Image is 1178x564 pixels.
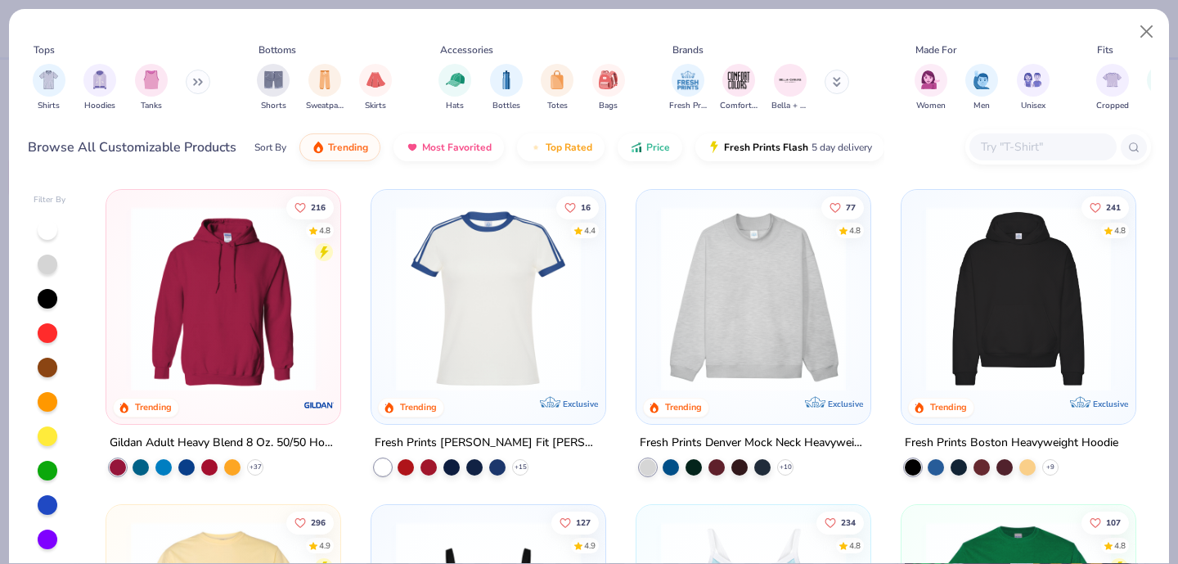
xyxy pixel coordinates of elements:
[973,100,990,112] span: Men
[905,433,1118,453] div: Fresh Prints Boston Heavyweight Hoodie
[359,64,392,112] div: filter for Skirts
[669,64,707,112] button: filter button
[726,68,751,92] img: Comfort Colors Image
[306,64,344,112] div: filter for Sweatpants
[563,399,598,409] span: Exclusive
[778,68,803,92] img: Bella + Canvas Image
[546,141,592,154] span: Top Rated
[599,100,618,112] span: Bags
[576,518,591,526] span: 127
[440,43,493,57] div: Accessories
[1103,70,1122,89] img: Cropped Image
[529,141,542,154] img: TopRated.gif
[720,64,758,112] button: filter button
[695,133,884,161] button: Fresh Prints Flash5 day delivery
[39,70,58,89] img: Shirts Image
[918,206,1119,391] img: 91acfc32-fd48-4d6b-bdad-a4c1a30ac3fc
[490,64,523,112] button: filter button
[599,70,617,89] img: Bags Image
[515,462,527,472] span: + 15
[34,194,66,206] div: Filter By
[581,203,591,211] span: 16
[375,433,602,453] div: Fresh Prints [PERSON_NAME] Fit [PERSON_NAME] Shirt with Stripes
[592,64,625,112] div: filter for Bags
[828,399,863,409] span: Exclusive
[779,462,791,472] span: + 10
[1096,64,1129,112] button: filter button
[708,141,721,154] img: flash.gif
[84,100,115,112] span: Hoodies
[1096,100,1129,112] span: Cropped
[34,43,55,57] div: Tops
[38,100,60,112] span: Shirts
[303,389,335,422] img: Gildan logo
[965,64,998,112] button: filter button
[841,518,856,526] span: 234
[141,100,162,112] span: Tanks
[135,64,168,112] button: filter button
[973,70,991,89] img: Men Image
[33,64,65,112] button: filter button
[720,64,758,112] div: filter for Comfort Colors
[250,462,262,472] span: + 37
[257,64,290,112] button: filter button
[1017,64,1050,112] div: filter for Unisex
[1097,43,1113,57] div: Fits
[83,64,116,112] div: filter for Hoodies
[653,206,854,391] img: f5d85501-0dbb-4ee4-b115-c08fa3845d83
[287,196,335,219] button: Like
[672,43,704,57] div: Brands
[771,64,809,112] button: filter button
[492,100,520,112] span: Bottles
[915,64,947,112] button: filter button
[1106,203,1121,211] span: 241
[965,64,998,112] div: filter for Men
[299,133,380,161] button: Trending
[1023,70,1042,89] img: Unisex Image
[771,64,809,112] div: filter for Bella + Canvas
[312,203,326,211] span: 216
[771,100,809,112] span: Bella + Canvas
[312,518,326,526] span: 296
[438,64,471,112] button: filter button
[393,133,504,161] button: Most Favorited
[365,100,386,112] span: Skirts
[1081,196,1129,219] button: Like
[1114,224,1126,237] div: 4.8
[254,140,286,155] div: Sort By
[446,70,465,89] img: Hats Image
[846,203,856,211] span: 77
[306,100,344,112] span: Sweatpants
[584,224,596,237] div: 4.4
[312,141,325,154] img: trending.gif
[497,70,515,89] img: Bottles Image
[1131,16,1162,47] button: Close
[916,100,946,112] span: Women
[849,539,861,552] div: 4.8
[33,64,65,112] div: filter for Shirts
[669,100,707,112] span: Fresh Prints
[979,138,1105,156] input: Try "T-Shirt"
[915,64,947,112] div: filter for Women
[551,511,599,534] button: Like
[257,64,290,112] div: filter for Shorts
[812,138,872,157] span: 5 day delivery
[618,133,682,161] button: Price
[915,43,956,57] div: Made For
[142,70,160,89] img: Tanks Image
[264,70,283,89] img: Shorts Image
[316,70,334,89] img: Sweatpants Image
[422,141,492,154] span: Most Favorited
[720,100,758,112] span: Comfort Colors
[306,64,344,112] button: filter button
[724,141,808,154] span: Fresh Prints Flash
[556,196,599,219] button: Like
[547,100,568,112] span: Totes
[259,43,296,57] div: Bottoms
[328,141,368,154] span: Trending
[1046,462,1054,472] span: + 9
[446,100,464,112] span: Hats
[589,206,790,391] img: 77058d13-6681-46a4-a602-40ee85a356b7
[261,100,286,112] span: Shorts
[91,70,109,89] img: Hoodies Image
